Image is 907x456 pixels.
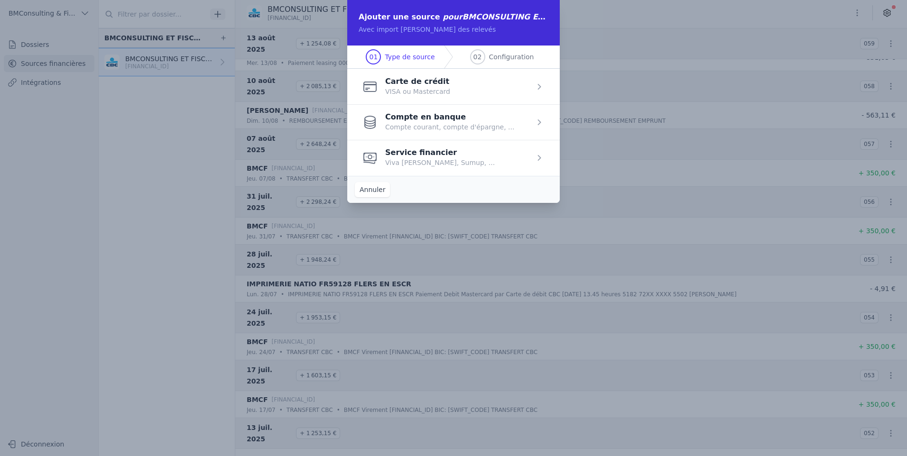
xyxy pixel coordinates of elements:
[473,52,482,62] span: 02
[362,114,514,130] button: Compte en banque Compte courant, compte d'épargne, ...
[385,52,435,62] span: Type de source
[362,150,495,166] button: Service financier Viva [PERSON_NAME], Sumup, ...
[347,46,560,69] nav: Progress
[385,114,514,120] p: Compte en banque
[385,79,450,84] p: Carte de crédit
[370,52,378,62] span: 01
[489,52,534,62] span: Configuration
[385,150,495,155] p: Service financier
[355,182,390,197] button: Annuler
[362,79,450,95] button: Carte de crédit VISA ou Mastercard
[359,25,548,34] p: Avec import [PERSON_NAME] des relevés
[443,12,608,21] span: pour BMCONSULTING ET FISCALITY SRL
[359,11,548,23] h2: Ajouter une source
